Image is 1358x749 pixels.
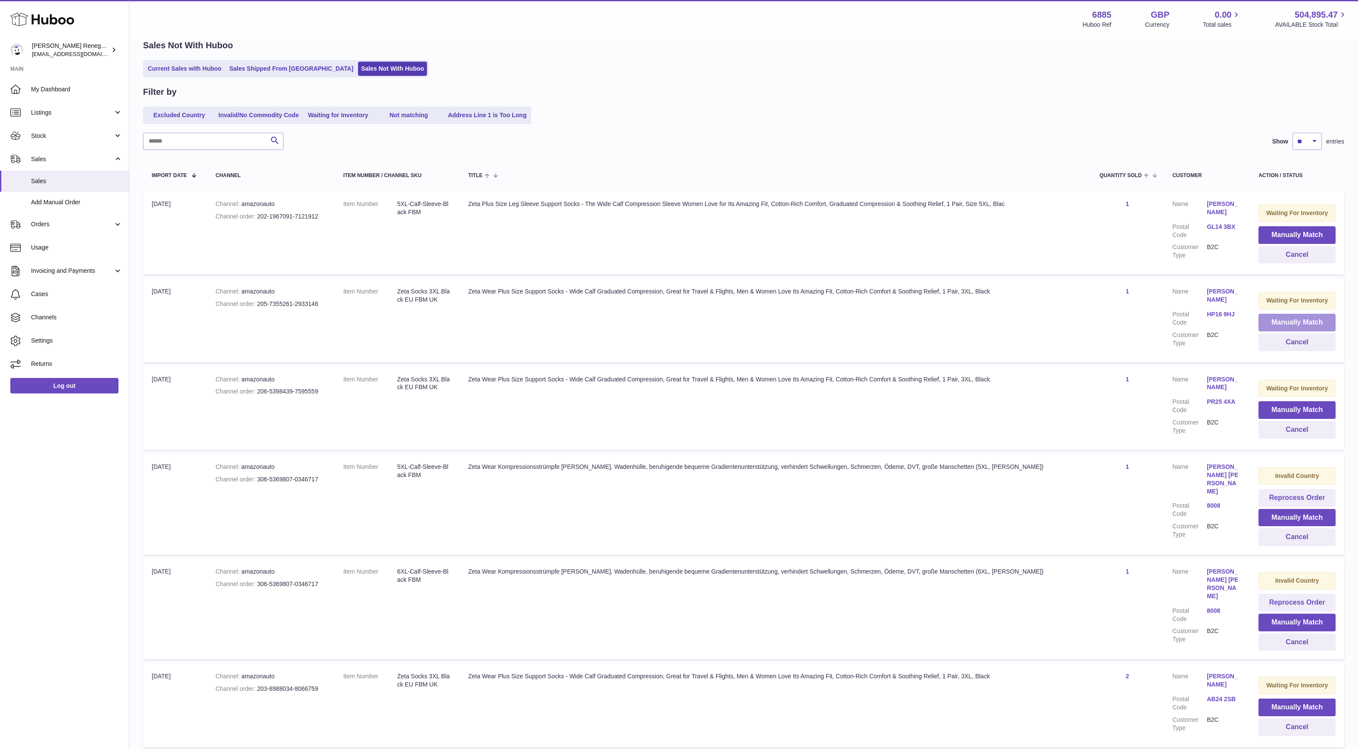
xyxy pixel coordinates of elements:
[215,287,326,296] div: amazonauto
[143,454,207,555] td: [DATE]
[215,300,257,307] strong: Channel order
[343,287,397,304] dt: Item Number
[1258,226,1336,244] button: Manually Match
[1203,21,1241,29] span: Total sales
[1207,672,1241,689] a: [PERSON_NAME]
[468,287,1082,296] div: Zeta Wear Plus Size Support Socks - Wide Calf Graduated Compression, Great for Travel & Flights, ...
[1275,577,1319,584] strong: Invalid Country
[1258,401,1336,419] button: Manually Match
[358,62,427,76] a: Sales Not With Huboo
[1258,334,1336,351] button: Cancel
[1258,421,1336,439] button: Cancel
[215,568,326,576] div: amazonauto
[1258,718,1336,736] button: Cancel
[31,85,122,94] span: My Dashboard
[343,200,397,216] dt: Item Number
[215,685,326,693] div: 203-8988034-8066759
[468,672,1082,680] div: Zeta Wear Plus Size Support Socks - Wide Calf Graduated Compression, Great for Travel & Flights, ...
[1172,607,1207,623] dt: Postal Code
[1326,137,1344,146] span: entries
[468,173,483,178] span: Title
[1099,173,1142,178] span: Quantity Sold
[145,108,214,122] a: Excluded Country
[1172,375,1207,394] dt: Name
[143,40,233,51] h2: Sales Not With Huboo
[1275,472,1319,479] strong: Invalid Country
[10,378,118,393] a: Log out
[1215,9,1232,21] span: 0.00
[1172,463,1207,498] dt: Name
[215,673,241,680] strong: Channel
[1258,614,1336,631] button: Manually Match
[215,580,257,587] strong: Channel order
[1207,716,1241,732] dd: B2C
[1126,288,1129,295] a: 1
[1258,489,1336,507] button: Reprocess Order
[1207,375,1241,392] a: [PERSON_NAME]
[445,108,530,122] a: Address Line 1 is Too Long
[215,463,326,471] div: amazonauto
[1266,297,1328,304] strong: Waiting For Inventory
[24,14,42,21] div: v 4.0.24
[22,22,95,29] div: Domain: [DOMAIN_NAME]
[143,664,207,747] td: [DATE]
[1258,173,1336,178] div: Action / Status
[145,62,224,76] a: Current Sales with Huboo
[143,86,177,98] h2: Filter by
[14,22,21,29] img: website_grey.svg
[343,375,397,392] dt: Item Number
[1172,502,1207,518] dt: Postal Code
[143,191,207,275] td: [DATE]
[1207,607,1241,615] a: 8008
[215,476,257,483] strong: Channel order
[1207,331,1241,347] dd: B2C
[1126,463,1129,470] a: 1
[1172,627,1207,643] dt: Customer Type
[374,108,443,122] a: Not matching
[343,568,397,584] dt: Item Number
[31,243,122,252] span: Usage
[215,288,241,295] strong: Channel
[343,173,451,178] div: Item Number / Channel SKU
[1172,287,1207,306] dt: Name
[343,463,397,479] dt: Item Number
[1207,200,1241,216] a: [PERSON_NAME]
[1172,310,1207,327] dt: Postal Code
[215,212,326,221] div: 202-1967091-7121912
[215,200,326,208] div: amazonauto
[468,463,1082,471] div: Zeta Wear Kompressionsstrümpfe [PERSON_NAME], Wadenhülle, beruhigende bequeme Gradientenunterstüt...
[1126,200,1129,207] a: 1
[1172,173,1241,178] div: Customer
[1172,243,1207,259] dt: Customer Type
[215,463,241,470] strong: Channel
[1207,287,1241,304] a: [PERSON_NAME]
[31,220,113,228] span: Orders
[1258,634,1336,651] button: Cancel
[32,42,109,58] div: [PERSON_NAME] Renegade Productions -UK account
[1258,699,1336,716] button: Manually Match
[31,290,122,298] span: Cases
[215,475,326,484] div: 306-5369807-0346717
[215,672,326,680] div: amazonauto
[1275,9,1348,29] a: 504,895.47 AVAILABLE Stock Total
[397,375,451,392] dd: Zeta Socks 3XL Black EU FBM UK
[1207,568,1241,600] a: [PERSON_NAME] [PERSON_NAME]
[1207,398,1241,406] a: PR25 4XA
[31,267,113,275] span: Invoicing and Payments
[1295,9,1338,21] span: 504,895.47
[1207,223,1241,231] a: GL14 3BX
[215,300,326,308] div: 205-7355261-2933146
[10,44,23,56] img: directordarren@gmail.com
[31,198,122,206] span: Add Manual Order
[215,388,257,395] strong: Channel order
[31,132,113,140] span: Stock
[468,568,1082,576] div: Zeta Wear Kompressionsstrümpfe [PERSON_NAME], Wadenhülle, beruhigende bequeme Gradientenunterstüt...
[31,155,113,163] span: Sales
[1172,672,1207,691] dt: Name
[152,173,187,178] span: Import date
[143,367,207,450] td: [DATE]
[215,568,241,575] strong: Channel
[1172,331,1207,347] dt: Customer Type
[397,568,451,584] dd: 6XL-Calf-Sleeve-Black FBM
[1126,376,1129,383] a: 1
